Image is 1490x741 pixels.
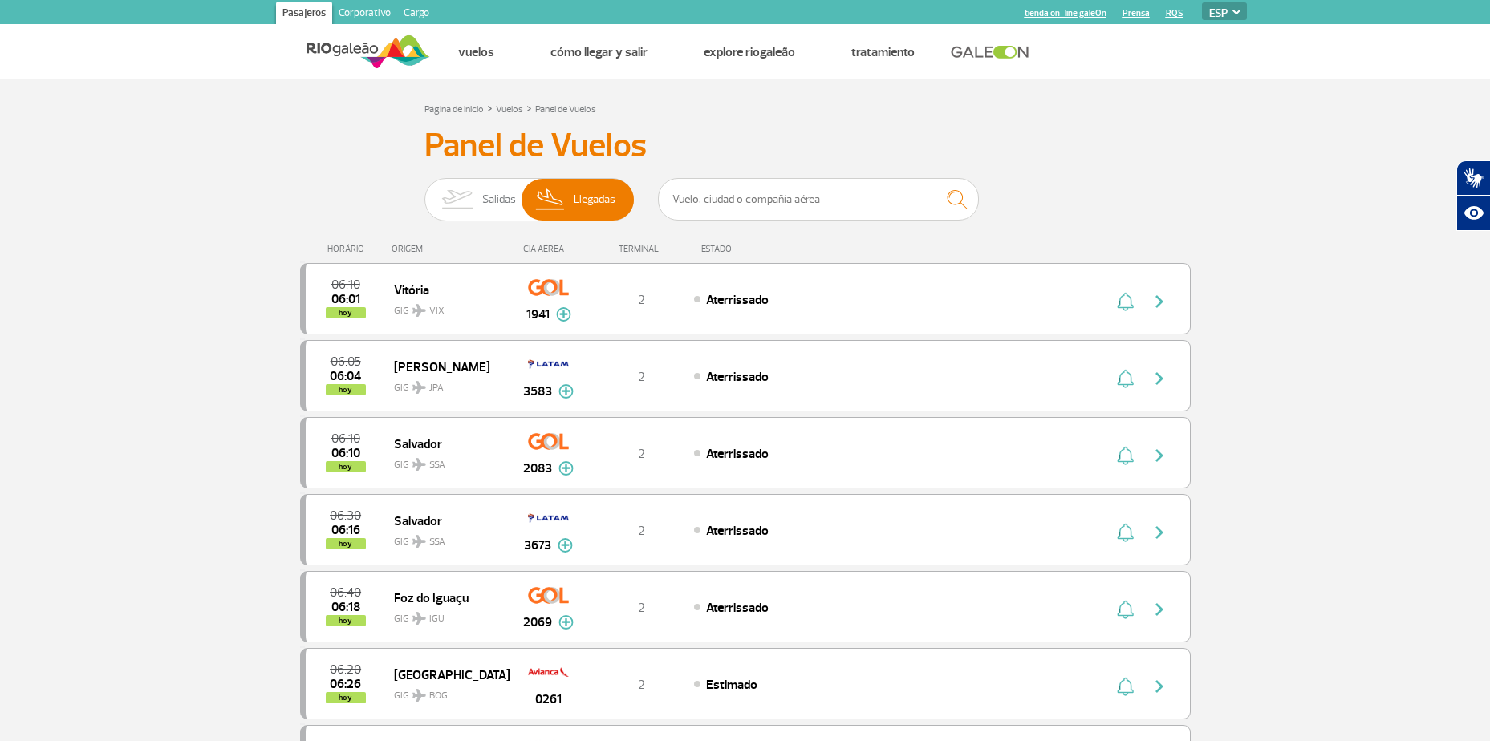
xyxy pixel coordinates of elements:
img: destiny_airplane.svg [412,689,426,702]
a: Cómo llegar y salir [550,44,648,60]
button: Abrir tradutor de língua de sinais. [1456,160,1490,196]
span: hoy [326,538,366,549]
span: Aterrissado [706,523,769,539]
img: seta-direita-painel-voo.svg [1150,677,1169,696]
img: seta-direita-painel-voo.svg [1150,369,1169,388]
a: Explore RIOgaleão [704,44,795,60]
img: sino-painel-voo.svg [1117,446,1134,465]
a: tienda on-line galeOn [1025,8,1106,18]
img: sino-painel-voo.svg [1117,292,1134,311]
span: SSA [429,458,445,472]
img: seta-direita-painel-voo.svg [1150,446,1169,465]
span: 2025-09-27 06:04:05 [330,370,361,382]
span: Foz do Iguaçu [394,587,497,608]
span: SSA [429,535,445,549]
div: TERMINAL [589,244,693,254]
span: GIG [394,449,497,472]
span: 2025-09-27 06:40:00 [330,587,361,598]
span: hoy [326,692,366,703]
img: destiny_airplane.svg [412,535,426,548]
span: 2 [638,369,645,385]
span: 2083 [523,459,552,478]
a: Pasajeros [276,2,332,27]
span: 2025-09-27 06:10:25 [331,447,360,459]
a: > [526,99,532,117]
img: destiny_airplane.svg [412,381,426,394]
span: 2025-09-27 06:10:00 [331,279,360,290]
img: destiny_airplane.svg [412,458,426,471]
div: CIA AÉREA [509,244,589,254]
span: Aterrissado [706,600,769,616]
a: Panel de Vuelos [535,103,596,115]
img: sino-painel-voo.svg [1117,677,1134,696]
img: sino-painel-voo.svg [1117,523,1134,542]
span: 2025-09-27 06:18:00 [331,601,360,613]
span: Aterrissado [706,446,769,462]
span: hoy [326,461,366,472]
img: seta-direita-painel-voo.svg [1150,523,1169,542]
span: 2 [638,292,645,308]
span: BOG [429,689,448,703]
span: Salvador [394,510,497,531]
span: Aterrissado [706,292,769,308]
a: Cargo [397,2,436,27]
img: mais-info-painel-voo.svg [558,615,574,630]
img: mais-info-painel-voo.svg [558,538,573,553]
a: RQS [1166,8,1183,18]
div: HORÁRIO [305,244,392,254]
span: GIG [394,680,497,703]
img: sino-painel-voo.svg [1117,369,1134,388]
span: 2 [638,600,645,616]
img: sino-painel-voo.svg [1117,600,1134,619]
span: GIG [394,603,497,626]
span: GIG [394,372,497,395]
a: Tratamiento [851,44,915,60]
span: GIG [394,295,497,318]
a: Prensa [1123,8,1150,18]
span: Estimado [706,677,757,693]
span: JPA [429,381,444,395]
span: hoy [326,384,366,395]
span: IGU [429,612,445,626]
img: slider-desembarque [527,179,574,221]
span: 1941 [526,305,550,324]
div: Plugin de acessibilidade da Hand Talk. [1456,160,1490,231]
span: 2025-09-27 06:30:00 [330,510,361,521]
span: Llegadas [574,179,615,221]
span: 2025-09-27 06:10:00 [331,433,360,444]
span: 2025-09-27 06:26:00 [330,678,361,690]
input: Vuelo, ciudad o compañía aérea [658,178,979,221]
span: hoy [326,615,366,626]
button: Abrir recursos assistivos. [1456,196,1490,231]
img: destiny_airplane.svg [412,304,426,317]
div: ESTADO [693,244,824,254]
span: Aterrissado [706,369,769,385]
span: 3583 [523,382,552,401]
span: 2025-09-27 06:20:00 [330,664,361,675]
img: mais-info-painel-voo.svg [558,384,574,399]
span: 2 [638,446,645,462]
a: Página de inicio [424,103,484,115]
span: 2025-09-27 06:01:42 [331,294,360,305]
span: GIG [394,526,497,549]
a: Vuelos [458,44,494,60]
div: ORIGEM [392,244,509,254]
img: seta-direita-painel-voo.svg [1150,292,1169,311]
img: mais-info-painel-voo.svg [558,461,574,476]
img: slider-embarque [432,179,482,221]
a: Corporativo [332,2,397,27]
span: 0261 [535,690,562,709]
span: [GEOGRAPHIC_DATA] [394,664,497,685]
span: Salvador [394,433,497,454]
span: 2069 [523,613,552,632]
span: 2 [638,677,645,693]
img: seta-direita-painel-voo.svg [1150,600,1169,619]
span: 2025-09-27 06:16:00 [331,524,360,536]
img: destiny_airplane.svg [412,612,426,625]
a: Vuelos [496,103,523,115]
span: 2025-09-27 06:05:00 [331,356,361,367]
span: [PERSON_NAME] [394,356,497,377]
span: Salidas [482,179,516,221]
span: Vitória [394,279,497,300]
span: 2 [638,523,645,539]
